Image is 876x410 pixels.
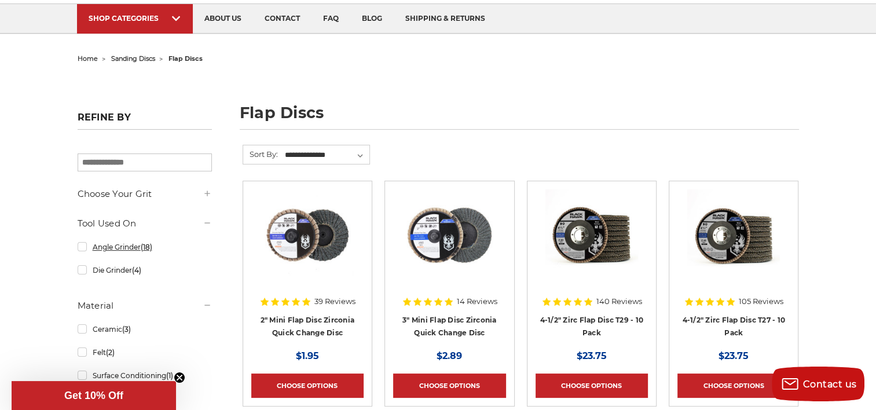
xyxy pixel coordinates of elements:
[540,316,644,338] a: 4-1/2" Zirc Flap Disc T29 - 10 Pack
[78,260,212,280] a: Die Grinder
[739,298,783,305] span: 105 Reviews
[78,319,212,339] a: Ceramic
[687,189,780,282] img: Black Hawk 4-1/2" x 7/8" Flap Disc Type 27 - 10 Pack
[240,105,799,130] h1: flap discs
[677,374,790,398] a: Choose Options
[131,266,141,274] span: (4)
[393,189,505,302] a: BHA 3" Quick Change 60 Grit Flap Disc for Fine Grinding and Finishing
[78,237,212,257] a: Angle Grinder
[78,217,212,230] h5: Tool Used On
[577,350,607,361] span: $23.75
[536,189,648,302] a: 4.5" Black Hawk Zirconia Flap Disc 10 Pack
[64,390,123,401] span: Get 10% Off
[803,379,857,390] span: Contact us
[402,316,497,338] a: 3" Mini Flap Disc Zirconia Quick Change Disc
[545,189,638,282] img: 4.5" Black Hawk Zirconia Flap Disc 10 Pack
[457,298,497,305] span: 14 Reviews
[677,189,790,302] a: Black Hawk 4-1/2" x 7/8" Flap Disc Type 27 - 10 Pack
[596,298,642,305] span: 140 Reviews
[772,367,864,401] button: Contact us
[350,4,394,34] a: blog
[283,147,369,164] select: Sort By:
[682,316,785,338] a: 4-1/2" Zirc Flap Disc T27 - 10 Pack
[253,4,311,34] a: contact
[403,189,496,282] img: BHA 3" Quick Change 60 Grit Flap Disc for Fine Grinding and Finishing
[311,4,350,34] a: faq
[437,350,462,361] span: $2.89
[174,372,185,383] button: Close teaser
[78,365,212,386] a: Surface Conditioning
[393,374,505,398] a: Choose Options
[12,381,176,410] div: Get 10% OffClose teaser
[78,187,212,201] h5: Choose Your Grit
[111,54,155,63] a: sanding discs
[168,54,203,63] span: flap discs
[78,342,212,363] a: Felt
[394,4,497,34] a: shipping & returns
[314,298,355,305] span: 39 Reviews
[251,189,364,302] a: Black Hawk Abrasives 2-inch Zirconia Flap Disc with 60 Grit Zirconia for Smooth Finishing
[78,54,98,63] a: home
[536,374,648,398] a: Choose Options
[719,350,749,361] span: $23.75
[166,371,173,380] span: (1)
[122,325,130,334] span: (3)
[89,14,181,23] div: SHOP CATEGORIES
[78,299,212,313] h5: Material
[105,348,114,357] span: (2)
[78,112,212,130] h5: Refine by
[261,316,355,338] a: 2" Mini Flap Disc Zirconia Quick Change Disc
[296,350,319,361] span: $1.95
[243,145,278,163] label: Sort By:
[261,189,354,282] img: Black Hawk Abrasives 2-inch Zirconia Flap Disc with 60 Grit Zirconia for Smooth Finishing
[251,374,364,398] a: Choose Options
[193,4,253,34] a: about us
[140,243,152,251] span: (18)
